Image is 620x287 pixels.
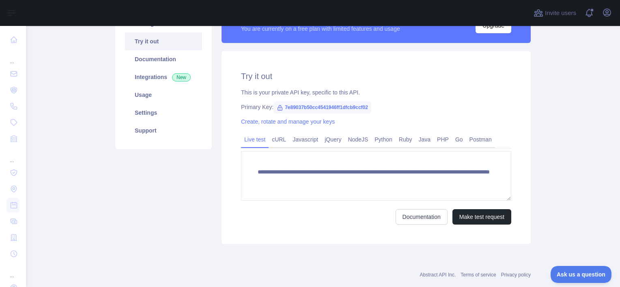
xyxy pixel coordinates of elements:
[452,133,466,146] a: Go
[241,133,269,146] a: Live test
[241,118,335,125] a: Create, rotate and manage your keys
[321,133,344,146] a: jQuery
[125,104,202,122] a: Settings
[501,272,531,278] a: Privacy policy
[532,6,578,19] button: Invite users
[241,103,511,111] div: Primary Key:
[461,272,496,278] a: Terms of service
[6,49,19,65] div: ...
[6,148,19,164] div: ...
[125,122,202,139] a: Support
[241,25,400,33] div: You are currently on a free plan with limited features and usage
[415,133,434,146] a: Java
[420,272,456,278] a: Abstract API Inc.
[125,68,202,86] a: Integrations New
[545,9,576,18] span: Invite users
[466,133,495,146] a: Postman
[344,133,371,146] a: NodeJS
[125,32,202,50] a: Try it out
[551,266,612,283] iframe: Toggle Customer Support
[434,133,452,146] a: PHP
[241,71,511,82] h2: Try it out
[289,133,321,146] a: Javascript
[269,133,289,146] a: cURL
[241,88,511,96] div: This is your private API key, specific to this API.
[396,209,448,225] a: Documentation
[172,73,191,81] span: New
[371,133,396,146] a: Python
[125,86,202,104] a: Usage
[6,263,19,279] div: ...
[125,50,202,68] a: Documentation
[273,101,371,114] span: 7e89037b50cc4541946ff1dfcb9ccf02
[452,209,511,225] button: Make test request
[396,133,415,146] a: Ruby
